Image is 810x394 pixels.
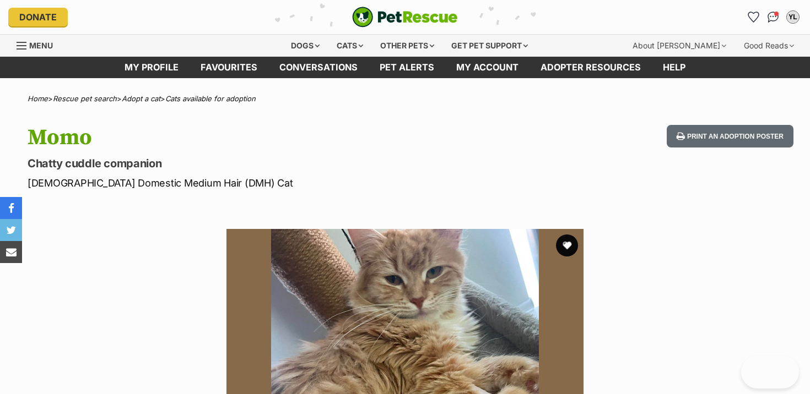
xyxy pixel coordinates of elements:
a: Pet alerts [369,57,445,78]
p: [DEMOGRAPHIC_DATA] Domestic Medium Hair (DMH) Cat [28,176,494,190]
a: Cats available for adoption [165,94,256,103]
a: Donate [8,8,68,26]
p: Chatty cuddle companion [28,156,494,171]
a: Help [652,57,696,78]
img: logo-cat-932fe2b9b8326f06289b0f2fb663e598f794de774fb13d1741a6617ecf9a85b4.svg [352,7,458,28]
h1: Momo [28,125,494,150]
a: Favourites [190,57,268,78]
div: Good Reads [736,35,802,57]
a: Home [28,94,48,103]
a: My account [445,57,530,78]
a: Menu [17,35,61,54]
a: My profile [114,57,190,78]
button: My account [784,8,802,26]
div: Cats [329,35,371,57]
div: Dogs [283,35,327,57]
a: Adopt a cat [122,94,160,103]
button: Print an adoption poster [667,125,793,147]
a: Rescue pet search [53,94,117,103]
a: Adopter resources [530,57,652,78]
a: Conversations [764,8,782,26]
a: PetRescue [352,7,458,28]
a: Favourites [744,8,762,26]
img: chat-41dd97257d64d25036548639549fe6c8038ab92f7586957e7f3b1b290dea8141.svg [768,12,779,23]
div: Get pet support [444,35,536,57]
a: conversations [268,57,369,78]
div: YL [787,12,798,23]
div: Other pets [372,35,442,57]
iframe: Help Scout Beacon - Open [741,355,799,388]
span: Menu [29,41,53,50]
div: About [PERSON_NAME] [625,35,734,57]
button: favourite [556,234,578,256]
ul: Account quick links [744,8,802,26]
